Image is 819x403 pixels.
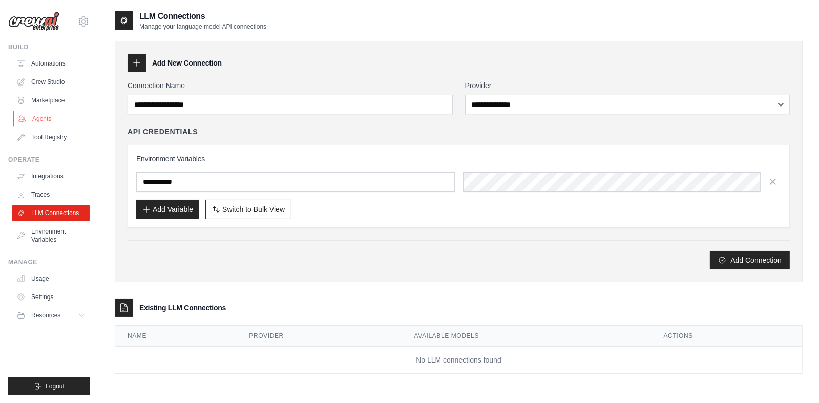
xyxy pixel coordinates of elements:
[12,223,90,248] a: Environment Variables
[8,43,90,51] div: Build
[46,382,65,390] span: Logout
[128,126,198,137] h4: API Credentials
[8,156,90,164] div: Operate
[12,74,90,90] a: Crew Studio
[465,80,790,91] label: Provider
[12,270,90,287] a: Usage
[12,205,90,221] a: LLM Connections
[8,258,90,266] div: Manage
[12,307,90,324] button: Resources
[139,10,266,23] h2: LLM Connections
[115,326,237,347] th: Name
[152,58,222,68] h3: Add New Connection
[128,80,453,91] label: Connection Name
[12,289,90,305] a: Settings
[237,326,402,347] th: Provider
[402,326,652,347] th: Available Models
[222,204,285,215] span: Switch to Bulk View
[12,92,90,109] a: Marketplace
[12,55,90,72] a: Automations
[139,23,266,31] p: Manage your language model API connections
[12,186,90,203] a: Traces
[136,200,199,219] button: Add Variable
[12,168,90,184] a: Integrations
[8,12,59,31] img: Logo
[8,377,90,395] button: Logout
[652,326,802,347] th: Actions
[205,200,291,219] button: Switch to Bulk View
[12,129,90,145] a: Tool Registry
[136,154,781,164] h3: Environment Variables
[139,303,226,313] h3: Existing LLM Connections
[31,311,60,320] span: Resources
[115,347,802,374] td: No LLM connections found
[710,251,790,269] button: Add Connection
[13,111,91,127] a: Agents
